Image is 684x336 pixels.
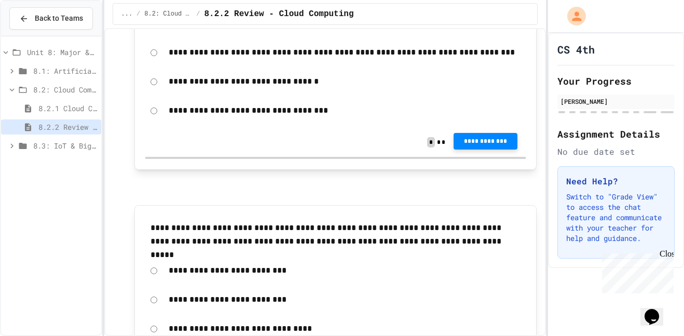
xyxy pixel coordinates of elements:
div: No due date set [557,145,675,158]
span: 8.2: Cloud Computing [144,10,192,18]
div: [PERSON_NAME] [560,97,672,106]
div: My Account [556,4,589,28]
span: 8.3: IoT & Big Data [33,140,97,151]
span: 8.2: Cloud Computing [33,84,97,95]
iframe: chat widget [640,294,674,326]
iframe: chat widget [598,249,674,293]
span: 8.2.2 Review - Cloud Computing [38,122,97,132]
span: Back to Teams [35,13,83,24]
h1: CS 4th [557,42,595,57]
span: 8.2.2 Review - Cloud Computing [204,8,353,20]
span: Unit 8: Major & Emerging Technologies [27,47,97,58]
span: ... [121,10,133,18]
span: 8.1: Artificial Intelligence Basics [33,65,97,76]
p: Switch to "Grade View" to access the chat feature and communicate with your teacher for help and ... [566,192,666,244]
h3: Need Help? [566,175,666,187]
span: / [136,10,140,18]
span: 8.2.1 Cloud Computing: Transforming the Digital World [38,103,97,114]
button: Back to Teams [9,7,93,30]
h2: Your Progress [557,74,675,88]
div: Chat with us now!Close [4,4,72,66]
h2: Assignment Details [557,127,675,141]
span: / [196,10,200,18]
